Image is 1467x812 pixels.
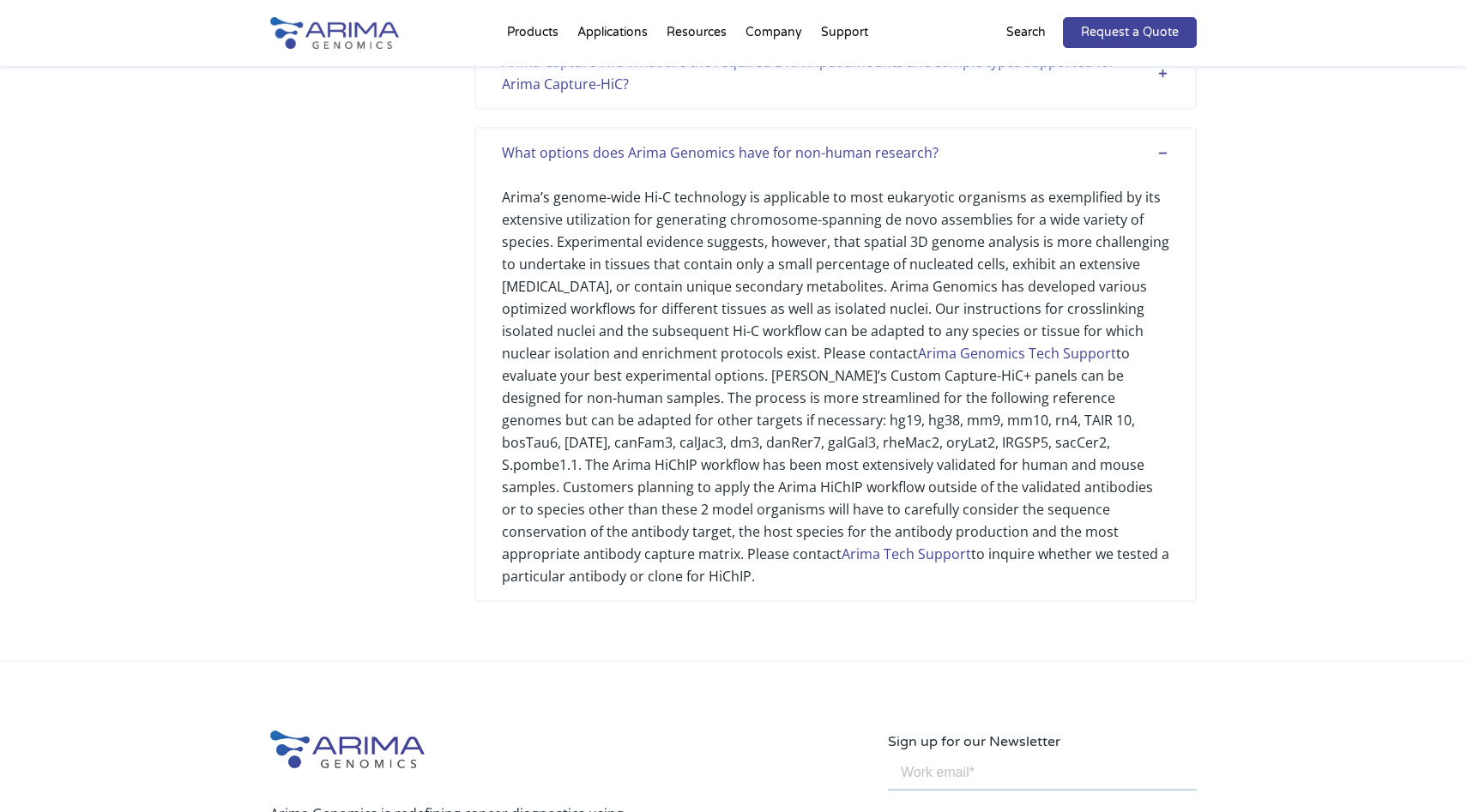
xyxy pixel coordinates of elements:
a: Arima Genomics Tech Support [918,344,1116,363]
div: What options does Arima Genomics have for non-human research? [502,141,1169,164]
img: Arima-Genomics-logo [270,731,425,768]
p: Search [1006,21,1046,44]
p: Sign up for our Newsletter [888,731,1197,753]
img: Arima-Genomics-logo [270,17,399,49]
a: Arima Tech Support [842,544,971,563]
div: Arima Capture-HiC-What are the required DNA input amounts and sample types supported for Arima Ca... [502,51,1169,95]
div: Arima’s genome-wide Hi-C technology is applicable to most eukaryotic organisms as exemplified by ... [502,164,1169,587]
a: Request a Quote [1063,17,1197,48]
